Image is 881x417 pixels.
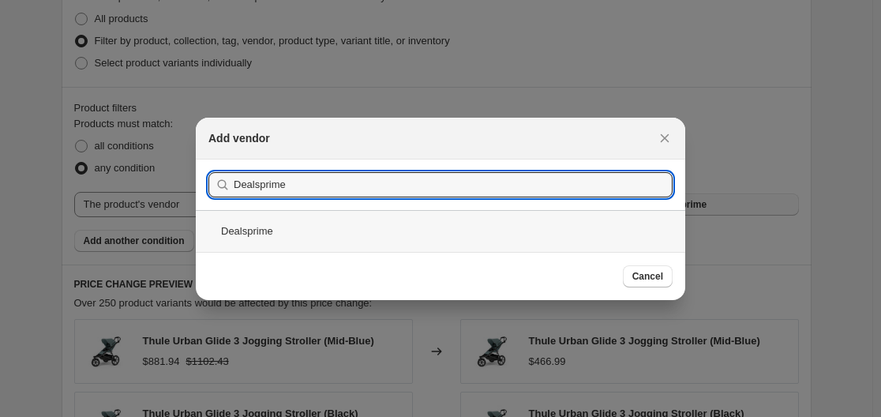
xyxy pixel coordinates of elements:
[196,210,685,252] div: Dealsprime
[632,270,663,283] span: Cancel
[623,265,673,287] button: Cancel
[654,127,676,149] button: Close
[208,130,270,146] h2: Add vendor
[234,172,673,197] input: Search vendors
